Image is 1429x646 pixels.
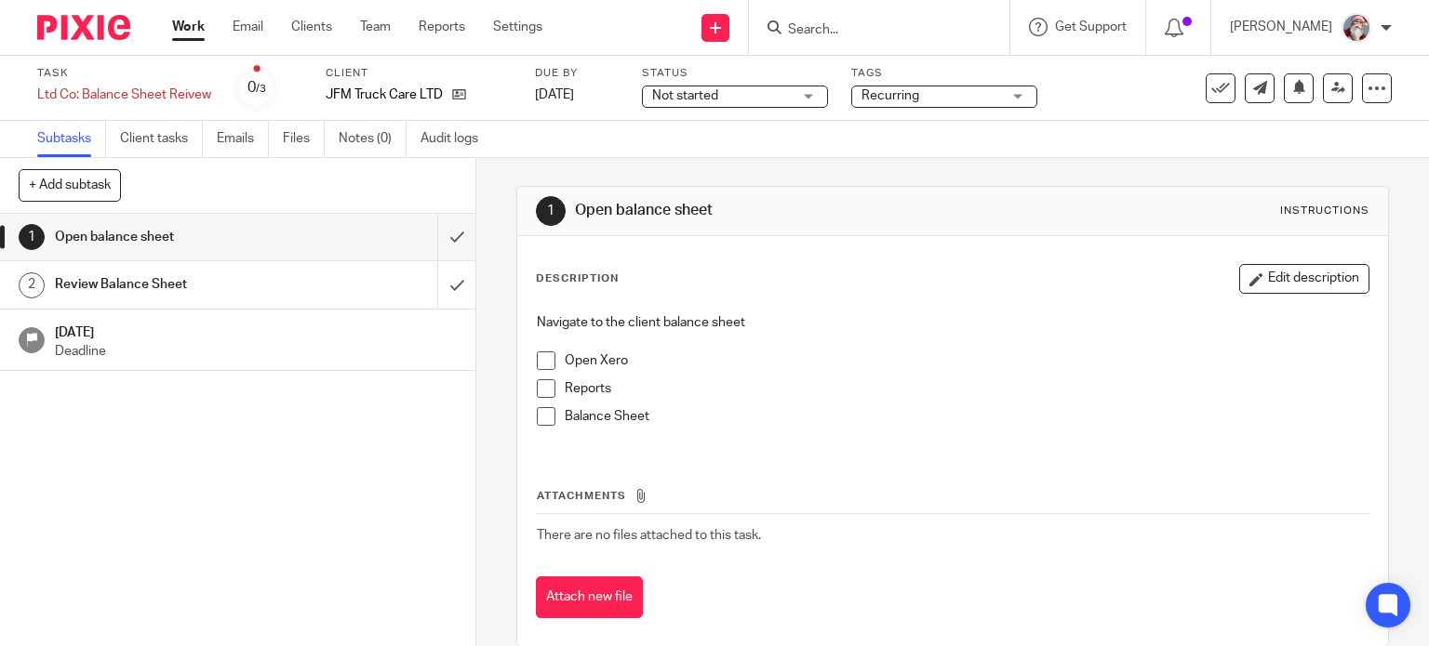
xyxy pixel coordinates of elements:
[536,576,643,618] button: Attach new file
[37,86,211,104] div: Ltd Co: Balance Sheet Reivew
[493,18,542,36] a: Settings
[565,407,1369,426] p: Balance Sheet
[326,86,443,104] p: JFM Truck Care LTD
[419,18,465,36] a: Reports
[37,15,130,40] img: Pixie
[291,18,332,36] a: Clients
[537,529,761,542] span: There are no files attached to this task.
[283,121,325,157] a: Files
[786,22,954,39] input: Search
[233,18,263,36] a: Email
[256,84,266,94] small: /3
[535,88,574,101] span: [DATE]
[37,121,106,157] a: Subtasks
[19,272,45,298] div: 2
[536,271,619,286] p: Description
[565,351,1369,370] p: Open Xero
[55,319,457,342] h1: [DATE]
[360,18,391,36] a: Team
[536,196,566,226] div: 1
[19,169,121,201] button: + Add subtask
[120,121,203,157] a: Client tasks
[1230,18,1332,36] p: [PERSON_NAME]
[652,89,718,102] span: Not started
[1055,20,1127,33] span: Get Support
[642,66,828,81] label: Status
[1342,13,1371,43] img: Karen%20Pic.png
[1239,264,1369,294] button: Edit description
[537,313,1369,332] p: Navigate to the client balance sheet
[535,66,619,81] label: Due by
[421,121,492,157] a: Audit logs
[326,66,512,81] label: Client
[339,121,407,157] a: Notes (0)
[575,201,992,220] h1: Open balance sheet
[247,77,266,99] div: 0
[19,224,45,250] div: 1
[1280,204,1369,218] div: Instructions
[55,223,298,251] h1: Open balance sheet
[55,342,457,361] p: Deadline
[851,66,1037,81] label: Tags
[217,121,269,157] a: Emails
[172,18,205,36] a: Work
[565,379,1369,398] p: Reports
[55,270,298,298] h1: Review Balance Sheet
[537,491,626,501] span: Attachments
[861,89,919,102] span: Recurring
[37,66,211,81] label: Task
